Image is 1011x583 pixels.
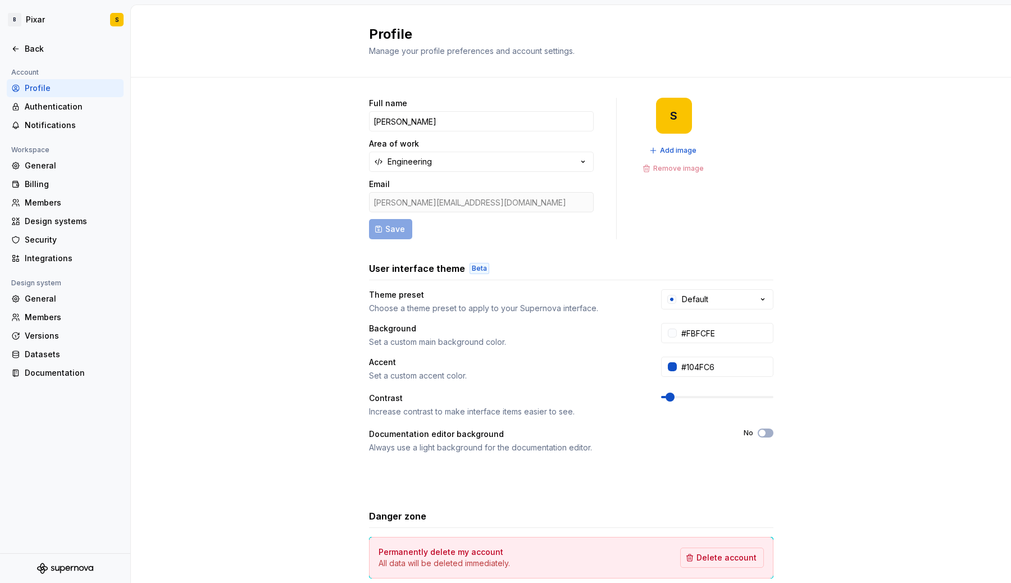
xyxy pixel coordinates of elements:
h2: Profile [369,25,760,43]
div: Accent [369,357,641,368]
div: General [25,160,119,171]
a: Billing [7,175,124,193]
div: Workspace [7,143,54,157]
button: Delete account [680,548,764,568]
span: Delete account [696,552,757,563]
label: Email [369,179,390,190]
div: Notifications [25,120,119,131]
div: General [25,293,119,304]
div: Always use a light background for the documentation editor. [369,442,723,453]
a: Notifications [7,116,124,134]
input: #FFFFFF [677,323,773,343]
label: No [744,429,753,438]
div: Choose a theme preset to apply to your Supernova interface. [369,303,641,314]
div: Members [25,312,119,323]
div: Set a custom main background color. [369,336,641,348]
div: Increase contrast to make interface items easier to see. [369,406,641,417]
input: #104FC6 [677,357,773,377]
a: Profile [7,79,124,97]
div: Back [25,43,119,54]
button: Add image [646,143,702,158]
div: Billing [25,179,119,190]
h3: Danger zone [369,509,426,523]
div: Theme preset [369,289,641,300]
button: BPixarS [2,7,128,32]
a: General [7,157,124,175]
a: Documentation [7,364,124,382]
a: Integrations [7,249,124,267]
a: General [7,290,124,308]
div: Security [25,234,119,245]
h3: User interface theme [369,262,465,275]
div: Documentation [25,367,119,379]
div: Authentication [25,101,119,112]
div: Members [25,197,119,208]
div: Profile [25,83,119,94]
div: Engineering [388,156,432,167]
div: Documentation editor background [369,429,723,440]
div: Design system [7,276,66,290]
a: Members [7,308,124,326]
div: Set a custom accent color. [369,370,641,381]
div: Beta [470,263,489,274]
div: Contrast [369,393,641,404]
a: Versions [7,327,124,345]
div: S [115,15,119,24]
div: Default [682,294,708,305]
div: Pixar [26,14,45,25]
div: Versions [25,330,119,341]
a: Design systems [7,212,124,230]
span: Manage your profile preferences and account settings. [369,46,575,56]
label: Area of work [369,138,419,149]
a: Back [7,40,124,58]
span: Add image [660,146,696,155]
div: Integrations [25,253,119,264]
h4: Permanently delete my account [379,546,503,558]
button: Default [661,289,773,309]
a: Authentication [7,98,124,116]
div: Design systems [25,216,119,227]
label: Full name [369,98,407,109]
a: Datasets [7,345,124,363]
a: Security [7,231,124,249]
div: Account [7,66,43,79]
a: Members [7,194,124,212]
div: B [8,13,21,26]
div: Background [369,323,641,334]
div: Datasets [25,349,119,360]
p: All data will be deleted immediately. [379,558,510,569]
svg: Supernova Logo [37,563,93,574]
div: S [670,111,677,120]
